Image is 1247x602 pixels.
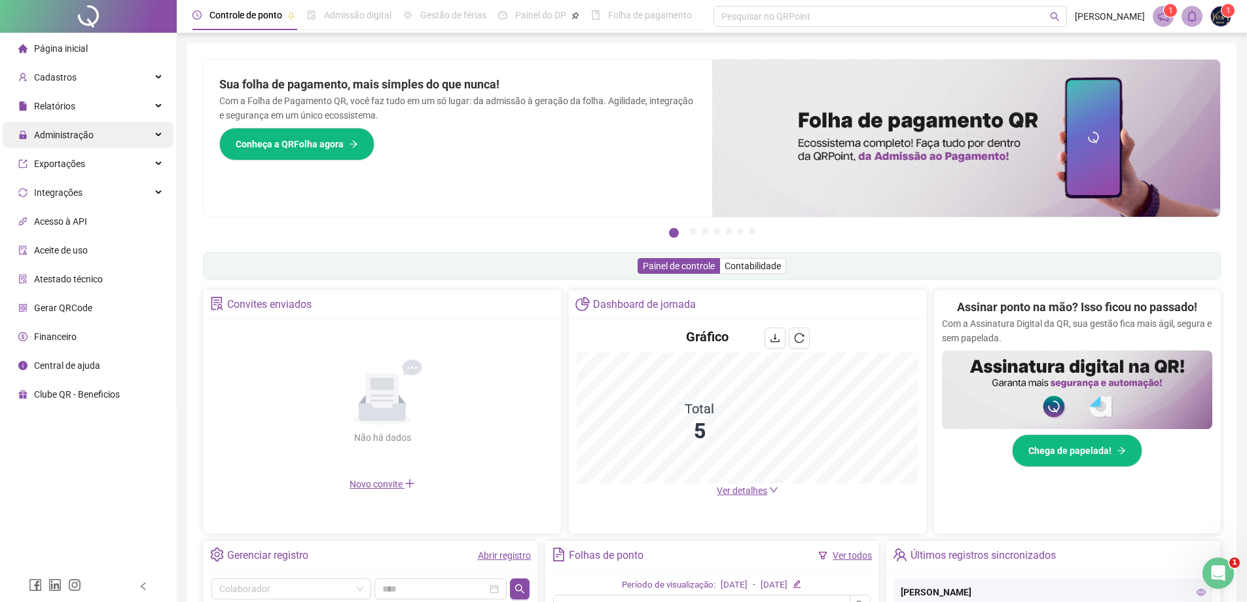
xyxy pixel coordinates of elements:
[1226,6,1231,15] span: 1
[1028,443,1111,458] span: Chega de papelada!
[893,548,907,561] span: team
[575,297,589,310] span: pie-chart
[350,479,415,489] span: Novo convite
[29,578,42,592] span: facebook
[219,128,374,160] button: Conheça a QRFolha agora
[1197,588,1206,597] span: eye
[209,10,282,20] span: Controle de ponto
[1164,4,1177,17] sup: 1
[18,217,27,226] span: api
[34,245,88,255] span: Aceite de uso
[34,389,120,400] span: Clube QR - Beneficios
[753,578,755,592] div: -
[1186,10,1198,22] span: bell
[420,10,486,20] span: Gestão de férias
[405,478,415,489] span: plus
[515,10,566,20] span: Painel do DP
[324,10,391,20] span: Admissão digital
[721,578,748,592] div: [DATE]
[770,333,780,343] span: download
[48,578,62,592] span: linkedin
[68,578,81,592] span: instagram
[725,261,781,271] span: Contabilidade
[18,159,27,168] span: export
[911,544,1056,567] div: Últimos registros sincronizados
[236,137,344,151] span: Conheça a QRFolha agora
[769,485,778,495] span: down
[139,582,148,591] span: left
[569,544,643,567] div: Folhas de ponto
[714,228,720,235] button: 4
[717,485,767,496] span: Ver detalhes
[34,130,94,140] span: Administração
[18,332,27,341] span: dollar
[793,580,801,588] span: edit
[957,298,1197,316] h2: Assinar ponto na mão? Isso ficou no passado!
[737,228,744,235] button: 6
[901,585,1206,599] div: [PERSON_NAME]
[403,10,412,20] span: sun
[749,228,755,235] button: 7
[18,130,27,140] span: lock
[622,578,715,592] div: Período de visualização:
[18,246,27,255] span: audit
[1117,446,1126,455] span: arrow-right
[1012,434,1142,467] button: Chega de papelada!
[219,75,696,94] h2: Sua folha de pagamento, mais simples do que nunca!
[34,187,82,198] span: Integrações
[34,159,85,169] span: Exportações
[942,316,1212,345] p: Com a Assinatura Digital da QR, sua gestão fica mais ágil, segura e sem papelada.
[34,216,87,227] span: Acesso à API
[552,548,566,561] span: file-text
[515,584,525,594] span: search
[686,328,729,346] h4: Gráfico
[34,274,103,284] span: Atestado técnico
[34,360,100,371] span: Central de ajuda
[593,293,696,316] div: Dashboard de jornada
[1229,557,1240,568] span: 1
[18,73,27,82] span: user-add
[1211,7,1231,26] img: 47143
[761,578,787,592] div: [DATE]
[34,303,92,313] span: Gerar QRCode
[1157,10,1169,22] span: notification
[690,228,696,235] button: 2
[349,140,358,149] span: arrow-right
[608,10,692,20] span: Folha de pagamento
[34,43,88,54] span: Página inicial
[794,333,804,343] span: reload
[712,60,1221,217] img: banner%2F8d14a306-6205-4263-8e5b-06e9a85ad873.png
[18,274,27,284] span: solution
[219,94,696,122] p: Com a Folha de Pagamento QR, você faz tudo em um só lugar: da admissão à geração da folha. Agilid...
[1221,4,1235,17] sup: Atualize o seu contato no menu Meus Dados
[227,293,312,316] div: Convites enviados
[18,303,27,312] span: qrcode
[18,102,27,111] span: file
[591,10,600,20] span: book
[322,430,443,445] div: Não há dados
[210,297,224,310] span: solution
[702,228,708,235] button: 3
[18,390,27,399] span: gift
[942,350,1212,429] img: banner%2F02c71560-61a6-44d4-94b9-c8ab97240462.png
[227,544,308,567] div: Gerenciar registro
[34,331,77,342] span: Financeiro
[287,12,295,20] span: pushpin
[478,550,531,561] a: Abrir registro
[1075,9,1145,24] span: [PERSON_NAME]
[725,228,732,235] button: 5
[18,188,27,197] span: sync
[210,548,224,561] span: setting
[34,101,75,111] span: Relatórios
[1202,557,1234,589] iframe: Intercom live chat
[18,361,27,370] span: info-circle
[34,72,77,83] span: Cadastros
[833,550,872,561] a: Ver todos
[571,12,579,20] span: pushpin
[1168,6,1173,15] span: 1
[717,485,778,496] a: Ver detalhes down
[498,10,507,20] span: dashboard
[818,551,827,560] span: filter
[643,261,715,271] span: Painel de controle
[18,44,27,53] span: home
